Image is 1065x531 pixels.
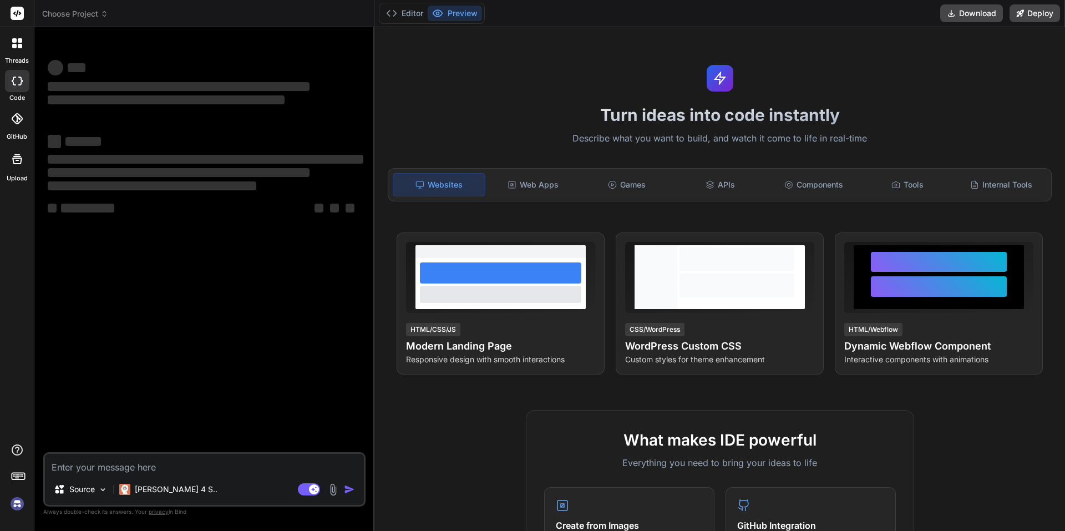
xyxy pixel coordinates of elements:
p: Interactive components with animations [844,354,1033,365]
button: Download [940,4,1003,22]
span: ‌ [48,204,57,213]
h4: WordPress Custom CSS [625,338,814,354]
span: ‌ [346,204,354,213]
p: Always double-check its answers. Your in Bind [43,507,366,517]
label: code [9,93,25,103]
img: icon [344,484,355,495]
img: attachment [327,483,339,496]
p: [PERSON_NAME] 4 S.. [135,484,217,495]
span: ‌ [61,204,114,213]
span: Choose Project [42,8,108,19]
span: ‌ [48,135,61,148]
p: Custom styles for theme enhancement [625,354,814,365]
div: Web Apps [488,173,579,196]
span: ‌ [65,137,101,146]
img: Pick Models [98,485,108,494]
span: ‌ [330,204,339,213]
button: Editor [382,6,428,21]
div: Internal Tools [955,173,1047,196]
span: privacy [149,508,169,515]
div: HTML/Webflow [844,323,902,336]
p: Everything you need to bring your ideas to life [544,456,896,469]
label: threads [5,56,29,65]
button: Preview [428,6,482,21]
p: Describe what you want to build, and watch it come to life in real-time [381,132,1058,146]
h1: Turn ideas into code instantly [381,105,1058,125]
img: Claude 4 Sonnet [119,484,130,495]
div: CSS/WordPress [625,323,684,336]
span: ‌ [48,181,256,190]
span: ‌ [315,204,323,213]
h2: What makes IDE powerful [544,428,896,452]
div: Games [581,173,673,196]
label: GitHub [7,132,27,141]
span: ‌ [48,60,63,75]
button: Deploy [1010,4,1060,22]
div: HTML/CSS/JS [406,323,460,336]
img: signin [8,494,27,513]
div: Components [768,173,860,196]
p: Responsive design with smooth interactions [406,354,595,365]
h4: Dynamic Webflow Component [844,338,1033,354]
div: APIs [674,173,766,196]
span: ‌ [68,63,85,72]
h4: Modern Landing Page [406,338,595,354]
span: ‌ [48,95,285,104]
span: ‌ [48,168,310,177]
span: ‌ [48,155,363,164]
span: ‌ [48,82,310,91]
div: Websites [393,173,485,196]
div: Tools [862,173,954,196]
p: Source [69,484,95,495]
label: Upload [7,174,28,183]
